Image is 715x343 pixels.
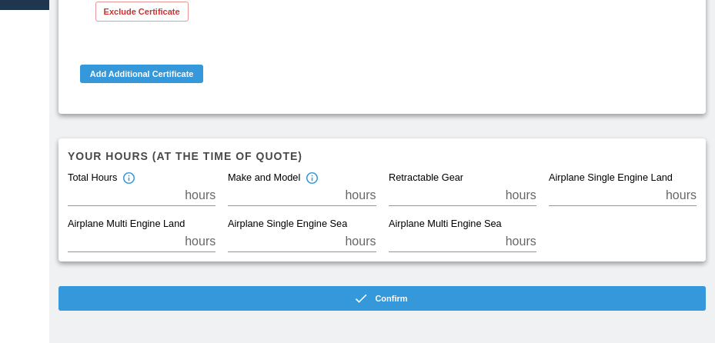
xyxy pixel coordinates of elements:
button: Add Additional Certificate [80,65,203,83]
button: Exclude Certificate [95,2,189,22]
p: hours [666,186,697,205]
svg: Total hours in the make and model of the insured aircraft [306,171,319,185]
label: Airplane Multi Engine Land [68,218,185,231]
label: Airplane Single Engine Land [549,171,673,185]
p: hours [506,232,536,251]
button: Confirm [58,286,706,311]
p: hours [506,186,536,205]
div: Make and Model [228,171,319,185]
div: Total Hours [68,171,135,185]
p: hours [185,232,216,251]
label: Airplane Multi Engine Sea [389,218,502,231]
p: hours [345,186,376,205]
svg: Total hours in fixed-wing aircraft [122,171,135,185]
label: Airplane Single Engine Sea [228,218,347,231]
h6: Your hours (at the time of quote) [68,148,697,165]
p: hours [345,232,376,251]
label: Retractable Gear [389,171,463,185]
p: hours [185,186,216,205]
